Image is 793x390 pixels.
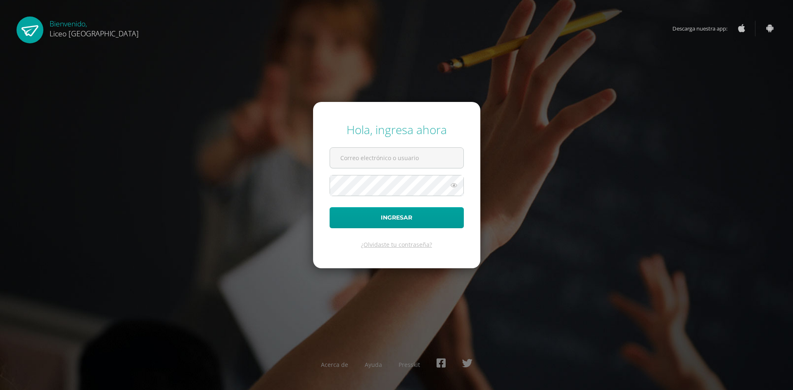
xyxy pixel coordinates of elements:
[365,361,382,369] a: Ayuda
[672,21,736,36] span: Descarga nuestra app:
[361,241,432,248] a: ¿Olvidaste tu contraseña?
[330,207,464,228] button: Ingresar
[50,28,139,38] span: Liceo [GEOGRAPHIC_DATA]
[330,122,464,137] div: Hola, ingresa ahora
[50,17,139,38] div: Bienvenido,
[330,148,463,168] input: Correo electrónico o usuario
[399,361,420,369] a: Presskit
[321,361,348,369] a: Acerca de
